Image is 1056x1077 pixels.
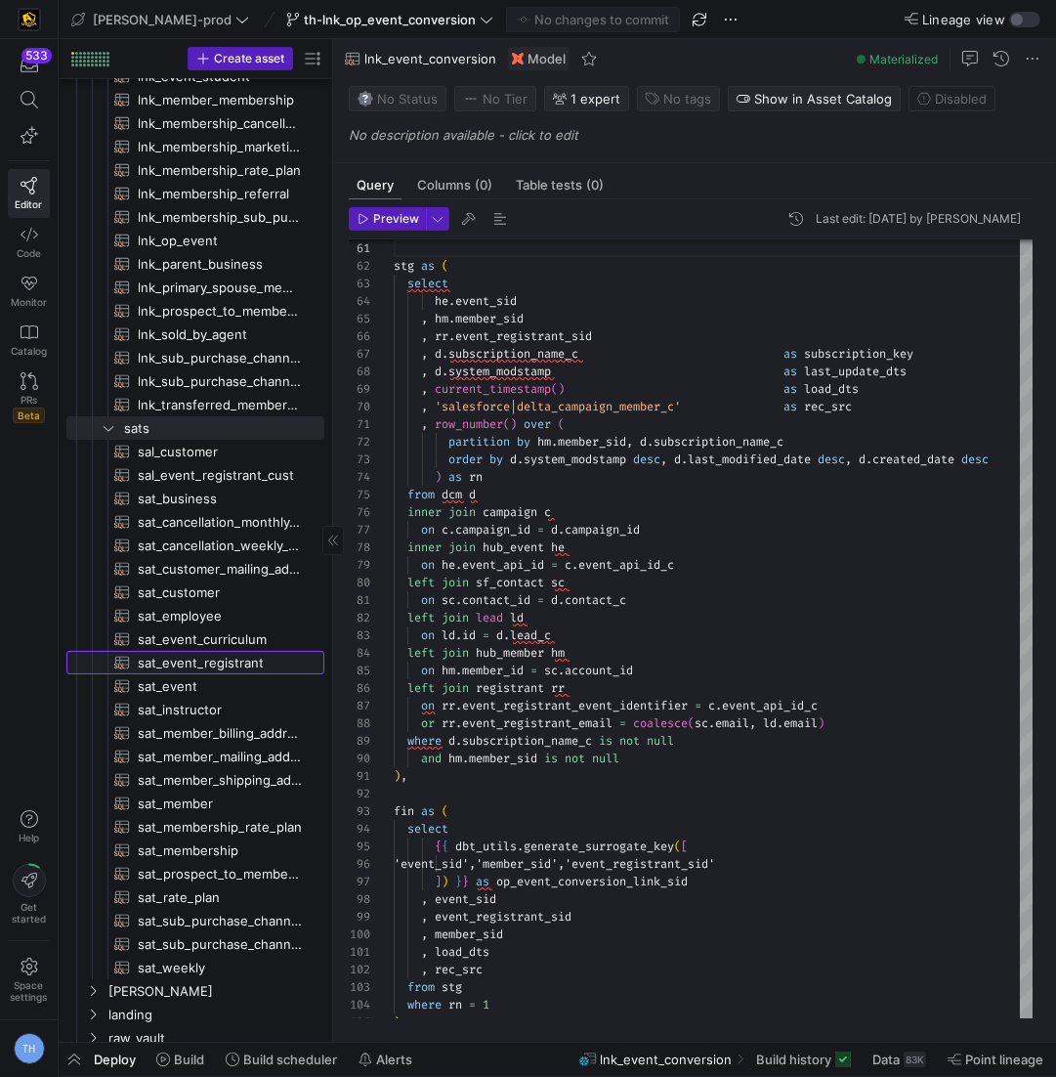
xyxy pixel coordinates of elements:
span: sat_member_shipping_address​​​​​​​​​​ [138,769,302,792]
span: join [448,539,476,555]
a: lnk_member_membership​​​​​​​​​​ [66,88,324,111]
a: sat_rate_plan​​​​​​​​​​ [66,885,324,909]
div: 66 [349,327,370,345]
span: sat_rate_plan​​​​​​​​​​ [138,886,302,909]
span: Preview [373,212,419,226]
a: sat_event_registrant​​​​​​​​​​ [66,651,324,674]
span: lnk_transferred_membership​​​​​​​​​​ [138,394,302,416]
a: Catalog [8,316,50,365]
span: sat_membership_rate_plan​​​​​​​​​​ [138,816,302,839]
span: as [448,469,462,485]
span: sats [124,417,321,440]
span: sat_instructor​​​​​​​​​​ [138,699,302,721]
span: Build history [756,1052,831,1067]
span: sc [442,592,455,608]
div: Press SPACE to select this row. [66,510,324,534]
img: No tier [463,91,479,107]
span: . [681,452,688,467]
span: . [448,328,455,344]
span: sat_business​​​​​​​​​​ [138,488,302,510]
a: sat_prospect_to_member_conversion​​​​​​​​​​ [66,862,324,885]
div: 77 [349,521,370,538]
span: stg [394,258,414,274]
span: lnk_membership_sub_purchase_channel​​​​​​​​​​ [138,206,302,229]
a: lnk_sub_purchase_channel_monthly_forecast​​​​​​​​​​ [66,346,324,369]
span: lnk_parent_business​​​​​​​​​​ [138,253,302,276]
span: Beta [13,408,45,423]
a: sat_customer​​​​​​​​​​ [66,581,324,604]
a: sat_event_curriculum​​​​​​​​​​ [66,627,324,651]
a: lnk_op_event​​​​​​​​​​ [66,229,324,252]
span: sc [551,575,565,590]
span: Space settings [11,979,48,1003]
span: d [510,452,517,467]
span: last_modified_date [688,452,811,467]
span: = [537,522,544,538]
a: https://storage.googleapis.com/y42-prod-data-exchange/images/uAsz27BndGEK0hZWDFeOjoxA7jCwgK9jE472... [8,3,50,36]
div: 533 [21,48,52,64]
span: Query [357,179,394,192]
span: , [421,416,428,432]
a: sal_customer​​​​​​​​​​ [66,440,324,463]
button: No tags [637,86,720,111]
span: ( [558,416,565,432]
div: 63 [349,275,370,292]
span: (0) [586,179,604,192]
span: on [421,557,435,573]
span: dcm [442,487,462,502]
div: 73 [349,451,370,468]
span: , [421,328,428,344]
span: , [421,346,428,362]
div: 61 [349,239,370,257]
span: No Status [358,91,438,107]
div: 68 [349,363,370,380]
div: Press SPACE to select this row. [66,229,324,252]
a: lnk_transferred_membership​​​​​​​​​​ [66,393,324,416]
div: Press SPACE to select this row. [66,205,324,229]
span: lnk_event_conversion [364,51,496,66]
a: sat_membership​​​​​​​​​​ [66,839,324,862]
span: by [489,452,503,467]
button: Build [148,1043,213,1076]
span: d [435,346,442,362]
div: Press SPACE to select this row. [66,182,324,205]
span: join [442,575,469,590]
div: Press SPACE to select this row. [66,581,324,604]
a: lnk_membership_marketing​​​​​​​​​​ [66,135,324,158]
a: sat_cancellation_weekly_forecast​​​​​​​​​​ [66,534,324,557]
a: lnk_membership_sub_purchase_channel​​​​​​​​​​ [66,205,324,229]
span: d [551,592,558,608]
span: Create asset [214,52,284,65]
span: desc [818,452,845,467]
span: c [442,522,448,538]
div: Press SPACE to select this row. [66,346,324,369]
span: rec_src [804,399,852,414]
span: hm [435,311,448,326]
span: (0) [475,179,492,192]
span: . [558,522,565,538]
span: Model [528,51,566,66]
a: Monitor [8,267,50,316]
div: Press SPACE to select this row. [66,979,324,1003]
span: lnk_membership_marketing​​​​​​​​​​ [138,136,302,158]
div: 80 [349,574,370,591]
span: over [524,416,551,432]
span: , [421,381,428,397]
span: contact_id [462,592,530,608]
a: sat_sub_purchase_channel_monthly_forecast​​​​​​​​​​ [66,909,324,932]
a: sat_event​​​​​​​​​​ [66,674,324,698]
span: , [660,452,667,467]
div: 75 [349,486,370,503]
span: d [859,452,866,467]
span: row_number [435,416,503,432]
span: d [551,522,558,538]
button: Preview [349,207,426,231]
span: hm [537,434,551,450]
span: Build scheduler [243,1052,337,1067]
span: from [407,487,435,502]
span: rr [435,328,448,344]
button: Build history [747,1043,860,1076]
span: 1 expert [570,91,620,107]
div: 79 [349,556,370,574]
div: Press SPACE to select this row. [66,440,324,463]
